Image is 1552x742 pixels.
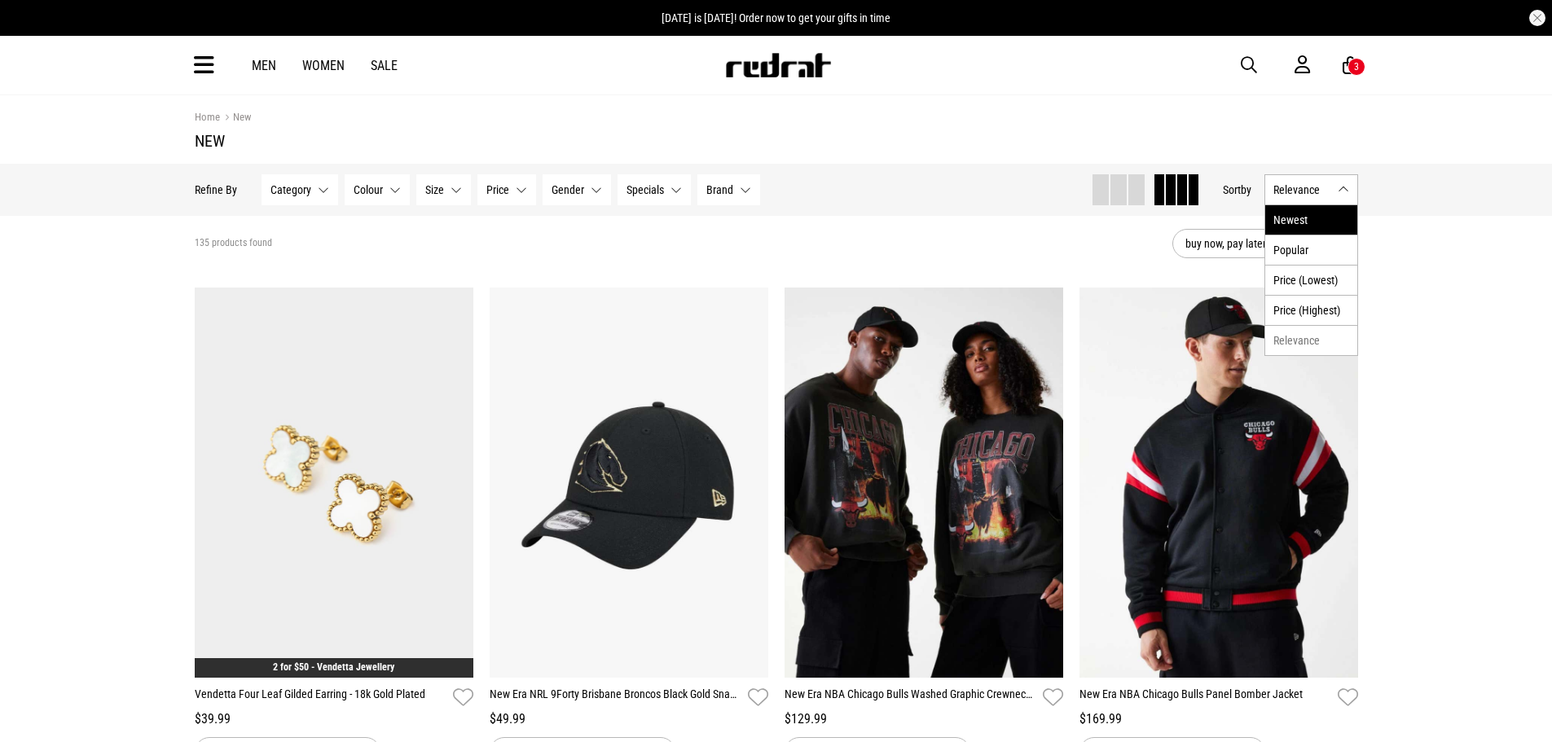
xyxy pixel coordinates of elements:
[425,183,444,196] span: Size
[302,58,345,73] a: Women
[697,174,760,205] button: Brand
[195,288,473,678] img: Vendetta Four Leaf Gilded Earring - 18k Gold Plated in White
[627,183,664,196] span: Specials
[1265,325,1357,355] li: Relevance
[262,174,338,205] button: Category
[552,183,584,196] span: Gender
[1343,57,1358,74] a: 3
[1265,205,1357,235] li: Newest
[618,174,691,205] button: Specials
[706,183,733,196] span: Brand
[1273,183,1331,196] span: Relevance
[1079,288,1358,678] img: New Era Nba Chicago Bulls Panel Bomber Jacket in Black
[273,661,394,673] a: 2 for $50 - Vendetta Jewellery
[195,131,1358,151] h1: New
[785,709,1063,729] div: $129.99
[252,58,276,73] a: Men
[195,183,237,196] p: Refine By
[1265,295,1357,325] li: Price (Highest)
[195,111,220,123] a: Home
[416,174,471,205] button: Size
[220,111,251,126] a: New
[371,58,398,73] a: Sale
[270,183,311,196] span: Category
[1265,265,1357,295] li: Price (Lowest)
[1265,235,1357,265] li: Popular
[662,11,890,24] span: [DATE] is [DATE]! Order now to get your gifts in time
[1354,61,1359,72] div: 3
[490,709,768,729] div: $49.99
[490,686,741,709] a: New Era NRL 9Forty Brisbane Broncos Black Gold Snapback Cap
[1185,234,1321,253] span: buy now, pay later option
[1172,229,1358,258] button: buy now, pay later option
[1079,709,1358,729] div: $169.99
[195,686,446,709] a: Vendetta Four Leaf Gilded Earring - 18k Gold Plated
[724,53,832,77] img: Redrat logo
[490,288,768,678] img: New Era Nrl 9forty Brisbane Broncos Black Gold Snapback Cap in Black
[785,288,1063,678] img: New Era Nba Chicago Bulls Washed Graphic Crewneck Sweatshirt in Black
[1079,686,1331,709] a: New Era NBA Chicago Bulls Panel Bomber Jacket
[486,183,509,196] span: Price
[195,709,473,729] div: $39.99
[543,174,611,205] button: Gender
[1264,174,1358,205] button: Relevance
[785,686,1036,709] a: New Era NBA Chicago Bulls Washed Graphic Crewneck Sweatshirt
[1241,183,1251,196] span: by
[195,237,272,250] span: 135 products found
[1223,180,1251,200] button: Sortby
[345,174,410,205] button: Colour
[354,183,383,196] span: Colour
[477,174,536,205] button: Price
